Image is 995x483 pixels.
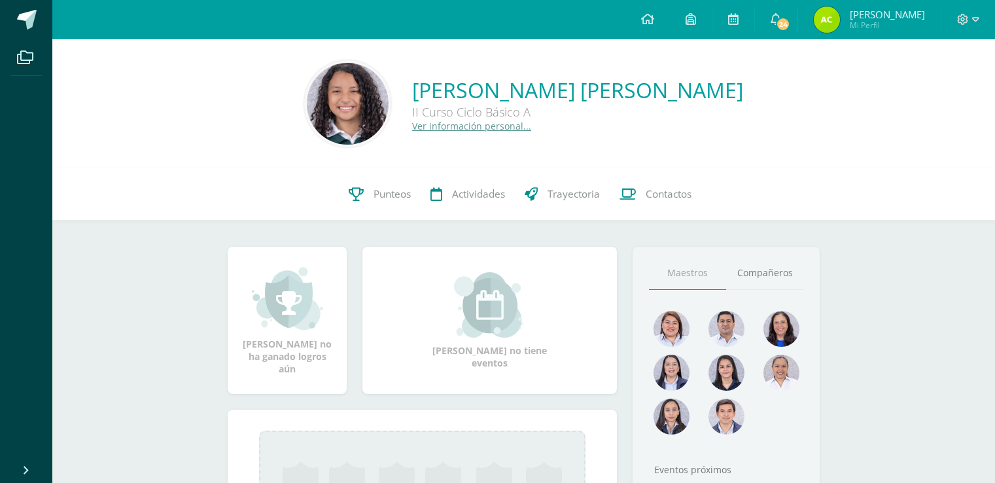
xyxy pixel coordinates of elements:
img: bed96ba045fe095ba27ec97ead41cfa0.png [307,63,389,145]
a: Compañeros [726,257,803,290]
span: [PERSON_NAME] [850,8,925,21]
a: Maestros [649,257,726,290]
a: Trayectoria [515,168,610,221]
img: 79615471927fb44a55a85da602df09cc.png [708,399,744,435]
img: 522dc90edefdd00265ec7718d30b3fcb.png [654,399,690,435]
img: d792aa8378611bc2176bef7acb84e6b1.png [654,355,690,391]
div: II Curso Ciclo Básico A [412,104,743,120]
img: event_small.png [454,272,525,338]
span: Punteos [374,187,411,201]
img: 9a0812c6f881ddad7942b4244ed4a083.png [708,311,744,347]
a: Ver información personal... [412,120,531,132]
span: Contactos [646,187,691,201]
div: [PERSON_NAME] no ha ganado logros aún [241,266,334,375]
img: 915cdc7588786fd8223dd02568f7fda0.png [654,311,690,347]
img: 6bc5668d4199ea03c0854e21131151f7.png [708,355,744,391]
span: Trayectoria [548,187,600,201]
a: [PERSON_NAME] [PERSON_NAME] [412,76,743,104]
span: Actividades [452,187,505,201]
span: 24 [776,17,790,31]
span: Mi Perfil [850,20,925,31]
img: achievement_small.png [252,266,323,331]
div: [PERSON_NAME] no tiene eventos [425,272,555,369]
a: Contactos [610,168,701,221]
div: Eventos próximos [649,463,803,476]
img: 4aef44b995f79eb6d25e8fea3fba8193.png [763,311,799,347]
a: Punteos [339,168,421,221]
img: a2981e156c5488ab61ea97d2bec4a841.png [814,7,840,33]
img: d869f4b24ccbd30dc0e31b0593f8f022.png [763,355,799,391]
a: Actividades [421,168,515,221]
